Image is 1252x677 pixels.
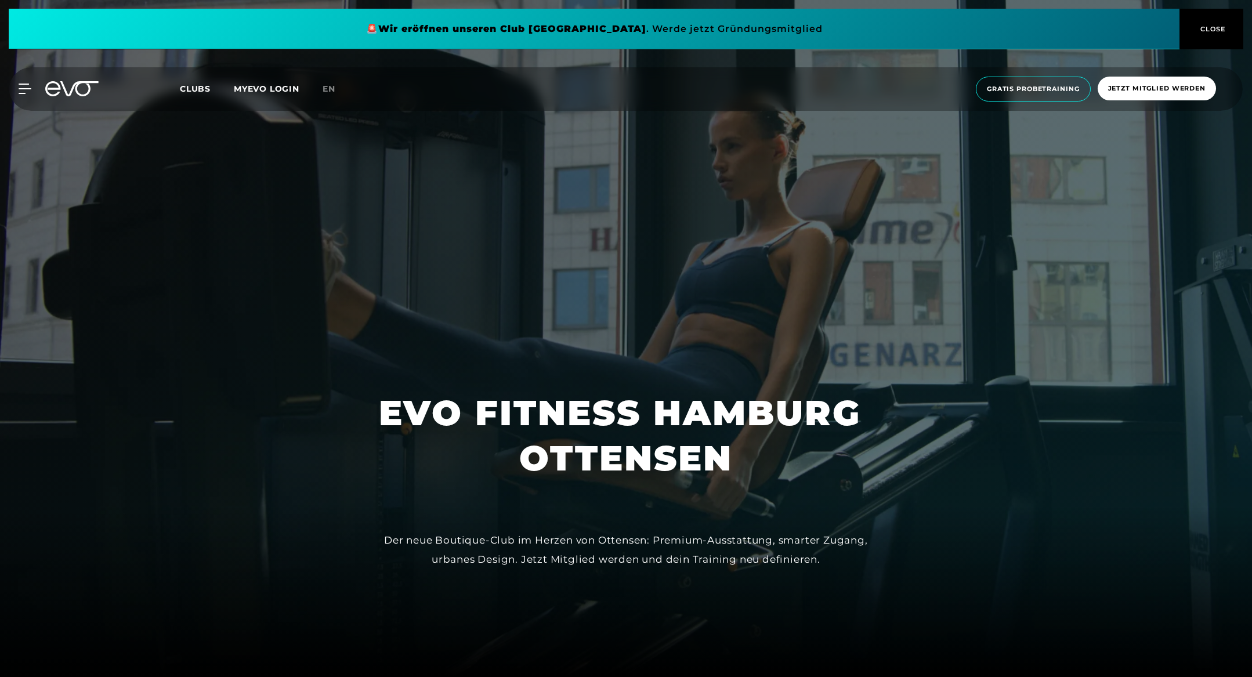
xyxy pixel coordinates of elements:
span: Gratis Probetraining [987,84,1080,94]
span: Clubs [180,84,211,94]
a: Clubs [180,83,234,94]
button: CLOSE [1179,9,1243,49]
div: Der neue Boutique-Club im Herzen von Ottensen: Premium-Ausstattung, smarter Zugang, urbanes Desig... [365,531,887,569]
span: CLOSE [1197,24,1226,34]
a: Jetzt Mitglied werden [1094,77,1220,102]
a: Gratis Probetraining [972,77,1094,102]
a: en [323,82,349,96]
h1: EVO FITNESS HAMBURG OTTENSEN [379,390,873,481]
span: Jetzt Mitglied werden [1108,84,1206,93]
span: en [323,84,335,94]
a: MYEVO LOGIN [234,84,299,94]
